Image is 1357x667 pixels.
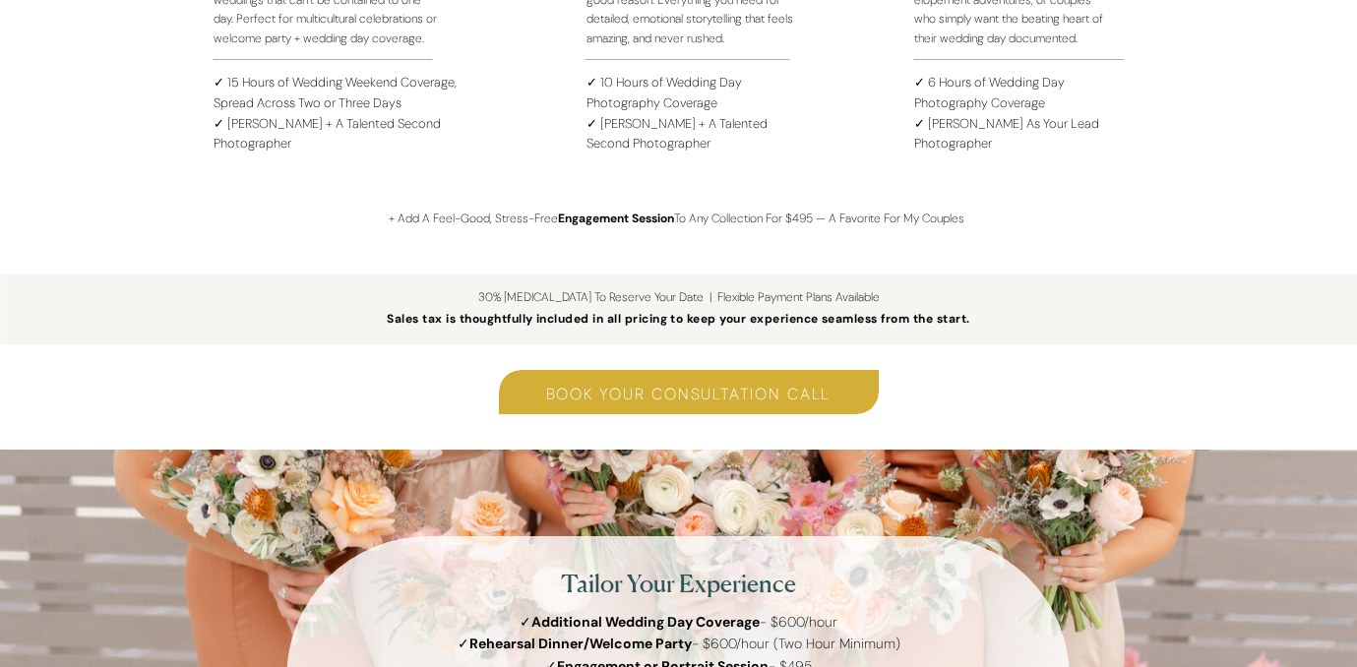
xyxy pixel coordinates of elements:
b: Sales tax is thoughtfully included in all pricing to keep your experience seamless from the start. [387,311,969,327]
h2: Tailor Your Experience [243,569,1115,611]
a: book your consultation call [499,382,879,404]
p: 30% [MEDICAL_DATA] To Reserve Your Date | Flexible Payment Plans Available [396,288,963,307]
b: Engagement Session [558,211,674,226]
p: ✓ 10 Hours of Wedding Day Photography Coverage ✓ [PERSON_NAME] + A Talented Second Photographer [586,73,795,210]
p: ✓ 15 Hours of Wedding Weekend Coverage, Spread Across Two or Three Days ✓ [PERSON_NAME] + A Talen... [214,73,459,175]
p: + Add A Feel-Good, Stress-Free To Any Collection For $495 — A Favorite For My Couples [389,210,989,236]
p: ✓ 6 Hours of Wedding Day Photography Coverage ✓ [PERSON_NAME] As Your Lead Photographer [914,73,1120,198]
b: Additional Wedding Day Coverage [531,613,760,631]
b: Rehearsal Dinner/Welcome Party [469,635,692,652]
